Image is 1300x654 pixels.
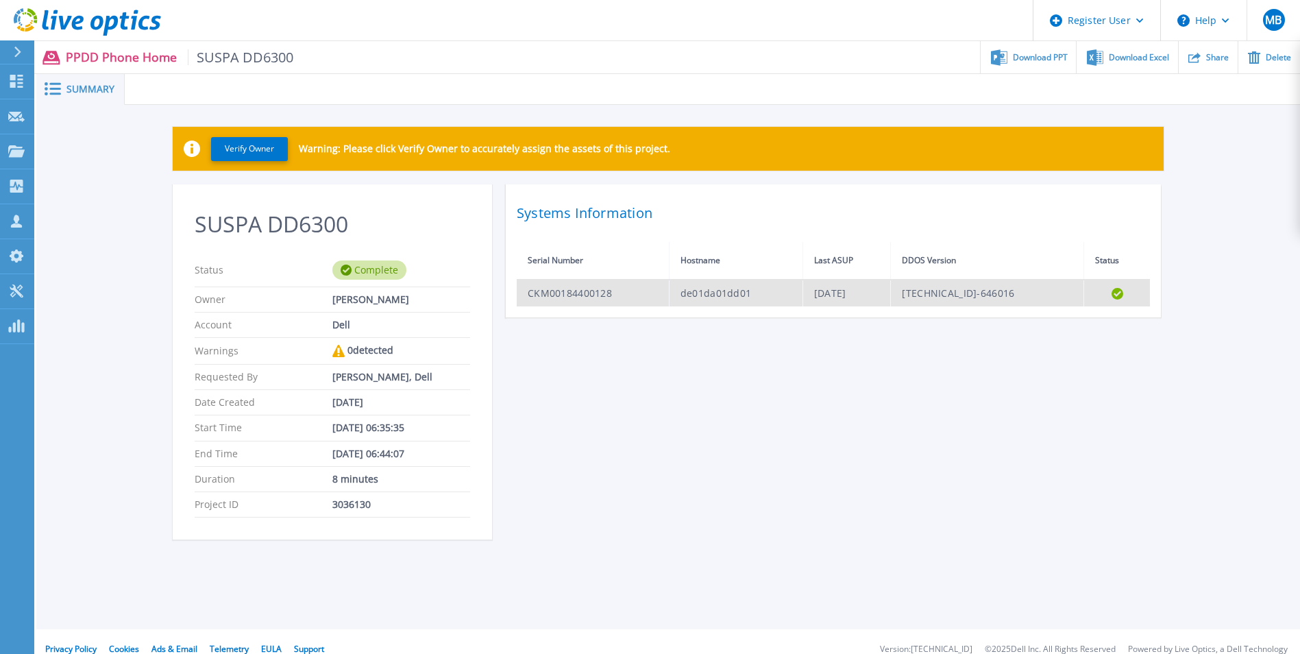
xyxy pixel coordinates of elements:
[332,372,470,383] div: [PERSON_NAME], Dell
[211,137,288,161] button: Verify Owner
[517,280,669,306] td: CKM00184400128
[1265,14,1281,25] span: MB
[802,242,891,280] th: Last ASUP
[332,294,470,305] div: [PERSON_NAME]
[517,242,669,280] th: Serial Number
[1109,53,1169,62] span: Download Excel
[517,201,1150,226] h2: Systems Information
[1084,242,1150,280] th: Status
[891,242,1084,280] th: DDOS Version
[195,422,332,433] p: Start Time
[66,84,114,94] span: Summary
[195,397,332,408] p: Date Created
[195,474,332,485] p: Duration
[195,319,332,330] p: Account
[891,280,1084,306] td: [TECHNICAL_ID]-646016
[1128,645,1288,654] li: Powered by Live Optics, a Dell Technology
[985,645,1116,654] li: © 2025 Dell Inc. All Rights Reserved
[299,143,670,154] p: Warning: Please click Verify Owner to accurately assign the assets of this project.
[332,319,470,330] div: Dell
[332,345,470,357] div: 0 detected
[1206,53,1229,62] span: Share
[195,212,470,237] h2: SUSPA DD6300
[332,448,470,459] div: [DATE] 06:44:07
[195,372,332,383] p: Requested By
[66,49,294,65] p: PPDD Phone Home
[195,448,332,459] p: End Time
[332,474,470,485] div: 8 minutes
[332,397,470,408] div: [DATE]
[669,280,802,306] td: de01da01dd01
[880,645,972,654] li: Version: [TECHNICAL_ID]
[188,49,294,65] span: SUSPA DD6300
[332,422,470,433] div: [DATE] 06:35:35
[802,280,891,306] td: [DATE]
[332,499,470,510] div: 3036130
[1266,53,1291,62] span: Delete
[195,261,332,280] p: Status
[195,294,332,305] p: Owner
[669,242,802,280] th: Hostname
[195,499,332,510] p: Project ID
[195,345,332,357] p: Warnings
[1013,53,1068,62] span: Download PPT
[332,261,406,280] div: Complete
